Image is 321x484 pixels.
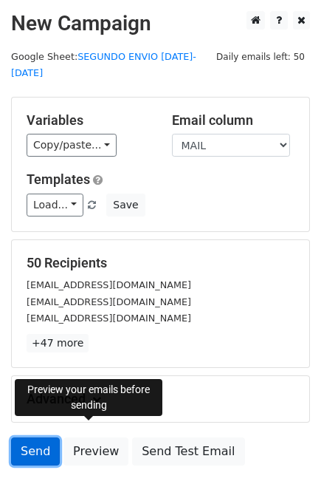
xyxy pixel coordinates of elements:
a: Send [11,437,60,466]
div: Widget de chat [247,413,321,484]
iframe: Chat Widget [247,413,321,484]
a: +47 more [27,334,89,352]
small: [EMAIL_ADDRESS][DOMAIN_NAME] [27,279,191,290]
div: Preview your emails before sending [15,379,162,416]
a: Preview [63,437,128,466]
h5: Email column [172,112,295,129]
button: Save [106,194,145,217]
span: Daily emails left: 50 [211,49,310,65]
h5: Variables [27,112,150,129]
small: [EMAIL_ADDRESS][DOMAIN_NAME] [27,296,191,307]
a: Send Test Email [132,437,244,466]
small: [EMAIL_ADDRESS][DOMAIN_NAME] [27,313,191,324]
h2: New Campaign [11,11,310,36]
h5: 50 Recipients [27,255,294,271]
small: Google Sheet: [11,51,196,79]
a: Templates [27,171,90,187]
a: Copy/paste... [27,134,117,157]
a: Load... [27,194,83,217]
a: SEGUNDO ENVIO [DATE]-[DATE] [11,51,196,79]
a: Daily emails left: 50 [211,51,310,62]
